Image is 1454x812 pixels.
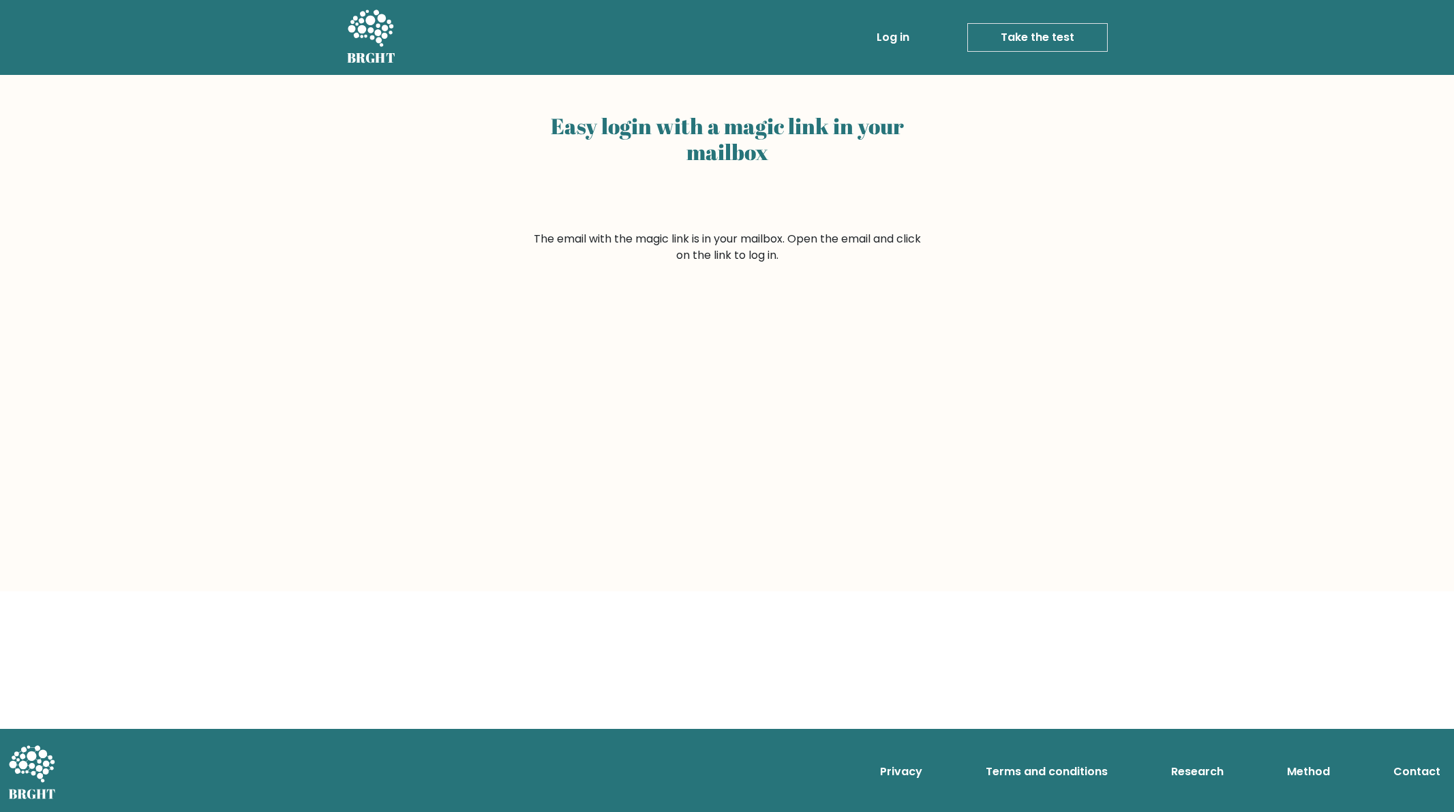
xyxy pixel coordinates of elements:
[1282,758,1335,785] a: Method
[980,758,1113,785] a: Terms and conditions
[347,5,396,69] a: BRGHT
[1388,758,1446,785] a: Contact
[347,50,396,66] h5: BRGHT
[875,758,928,785] a: Privacy
[1166,758,1229,785] a: Research
[531,231,924,264] form: The email with the magic link is in your mailbox. Open the email and click on the link to log in.
[967,23,1108,52] a: Take the test
[871,24,915,51] a: Log in
[531,113,924,166] h2: Easy login with a magic link in your mailbox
